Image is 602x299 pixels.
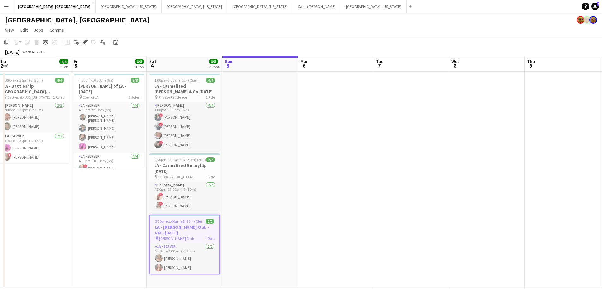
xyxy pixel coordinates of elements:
span: 4 [148,62,156,69]
span: 1:00pm-1:00am (12h) (Sun) [154,78,199,83]
span: Sun [225,59,232,64]
a: Comms [47,26,66,34]
span: Battleship USS [US_STATE] Museum [7,95,53,100]
span: 8/8 [209,59,218,64]
span: ! [83,164,87,168]
span: 1 Role [206,174,215,179]
span: Edit [20,27,28,33]
app-card-role: LA - Server2/25:30pm-2:00am (8h30m)[PERSON_NAME][PERSON_NAME] [150,243,219,274]
span: ! [159,113,163,117]
app-card-role: [PERSON_NAME]2/24:30pm-12:00am (7h30m)![PERSON_NAME]![PERSON_NAME] [149,181,220,212]
span: ! [159,202,163,206]
span: ! [159,122,163,126]
button: [GEOGRAPHIC_DATA], [US_STATE] [96,0,162,13]
span: Ebell of LA [83,95,99,100]
span: 7 [597,2,599,6]
span: Thu [527,59,535,64]
app-card-role: LA - Server4/44:30pm-9:30pm (5h)[PERSON_NAME] [PERSON_NAME][PERSON_NAME][PERSON_NAME][PERSON_NAME] [74,102,144,153]
app-card-role: LA - Server4/44:30pm-10:30pm (6h)![PERSON_NAME] [74,153,144,202]
span: 4:30pm-10:30pm (6h) [79,78,113,83]
span: 4:00pm-9:30pm (5h30m) [3,78,43,83]
span: 4:30pm-12:00am (7h30m) (Sun) [154,157,206,162]
h3: LA - [PERSON_NAME] Club - PM - [DATE] [150,224,219,236]
span: Jobs [34,27,43,33]
span: Private Residence [158,95,187,100]
span: View [5,27,14,33]
div: 1 Job [135,65,144,69]
h3: LA - Carmelized [PERSON_NAME] & Co [DATE] [149,83,220,95]
div: 1 Job [60,65,68,69]
app-user-avatar: Rollin Hero [589,16,597,24]
button: Santa [PERSON_NAME] [293,0,341,13]
button: [GEOGRAPHIC_DATA], [US_STATE] [162,0,227,13]
span: 5:30pm-2:00am (8h30m) (Sun) [155,219,205,224]
span: 4/4 [206,78,215,83]
span: [PERSON_NAME] Club [159,236,194,241]
app-user-avatar: Rollin Hero [583,16,591,24]
span: 2/2 [206,219,214,224]
span: Mon [300,59,309,64]
div: PDT [39,49,46,54]
span: 2 Roles [129,95,139,100]
a: Edit [18,26,30,34]
span: ! [159,141,163,145]
span: Tue [376,59,383,64]
app-job-card: 4:30pm-12:00am (7h30m) (Sun)2/2LA - Carmelized Bunnyflip [DATE] [GEOGRAPHIC_DATA]1 Role[PERSON_NA... [149,153,220,212]
span: 4/4 [55,78,64,83]
span: Sat [149,59,156,64]
span: ! [8,153,12,157]
span: 5 [224,62,232,69]
app-job-card: 5:30pm-2:00am (8h30m) (Sun)2/2LA - [PERSON_NAME] Club - PM - [DATE] [PERSON_NAME] Club1 RoleLA - ... [149,215,220,274]
span: ! [159,193,163,196]
span: Week 40 [21,49,37,54]
span: 2/2 [206,157,215,162]
app-job-card: 4:30pm-10:30pm (6h)8/8[PERSON_NAME] of LA - [DATE] Ebell of LA2 RolesLA - Server4/44:30pm-9:30pm ... [74,74,144,168]
span: 8 [451,62,460,69]
button: [GEOGRAPHIC_DATA], [US_STATE] [227,0,293,13]
span: Fri [74,59,79,64]
span: [GEOGRAPHIC_DATA] [158,174,193,179]
span: 2 Roles [53,95,64,100]
span: 1 Role [206,95,215,100]
app-user-avatar: Rollin Hero [577,16,584,24]
a: 7 [591,3,599,10]
div: 3 Jobs [209,65,219,69]
span: Comms [50,27,64,33]
span: 8/8 [131,78,139,83]
span: 1 Role [205,236,214,241]
span: 9 [526,62,535,69]
app-job-card: 1:00pm-1:00am (12h) (Sun)4/4LA - Carmelized [PERSON_NAME] & Co [DATE] Private Residence1 Role[PER... [149,74,220,151]
button: [GEOGRAPHIC_DATA], [GEOGRAPHIC_DATA] [13,0,96,13]
h3: [PERSON_NAME] of LA - [DATE] [74,83,144,95]
app-card-role: [PERSON_NAME]4/41:00pm-1:00am (12h)![PERSON_NAME]![PERSON_NAME][PERSON_NAME]![PERSON_NAME] [149,102,220,151]
span: 4/4 [59,59,68,64]
div: [DATE] [5,49,20,55]
button: [GEOGRAPHIC_DATA], [US_STATE] [341,0,407,13]
h3: LA - Carmelized Bunnyflip [DATE] [149,163,220,174]
h1: [GEOGRAPHIC_DATA], [GEOGRAPHIC_DATA] [5,15,150,25]
span: 7 [375,62,383,69]
span: 6 [299,62,309,69]
a: Jobs [31,26,46,34]
span: Wed [451,59,460,64]
a: View [3,26,16,34]
span: 3 [73,62,79,69]
span: 8/8 [135,59,144,64]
